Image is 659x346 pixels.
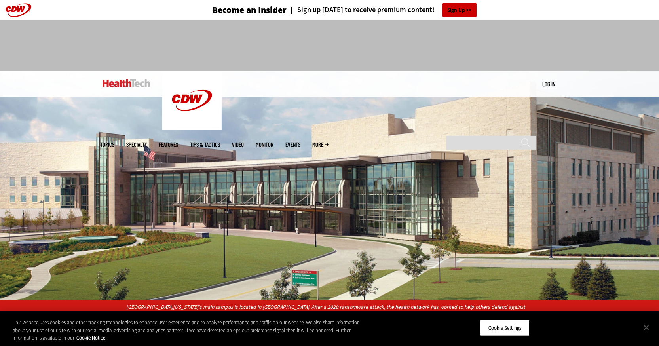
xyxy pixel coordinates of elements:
[287,6,435,14] a: Sign up [DATE] to receive premium content!
[162,124,222,132] a: CDW
[126,303,533,320] p: [GEOGRAPHIC_DATA][US_STATE]’s main campus is located in [GEOGRAPHIC_DATA]. After a 2020 ransomwar...
[232,142,244,148] a: Video
[285,142,300,148] a: Events
[103,79,150,87] img: Home
[638,319,655,336] button: Close
[212,6,287,15] h3: Become an Insider
[159,142,178,148] a: Features
[162,71,222,130] img: Home
[480,319,530,336] button: Cookie Settings
[126,142,147,148] span: Specialty
[542,80,555,88] div: User menu
[100,142,114,148] span: Topics
[190,142,220,148] a: Tips & Tactics
[182,6,287,15] a: Become an Insider
[186,28,474,63] iframe: advertisement
[542,80,555,87] a: Log in
[76,335,105,341] a: More information about your privacy
[312,142,329,148] span: More
[442,3,477,17] a: Sign Up
[256,142,273,148] a: MonITor
[13,319,363,342] div: This website uses cookies and other tracking technologies to enhance user experience and to analy...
